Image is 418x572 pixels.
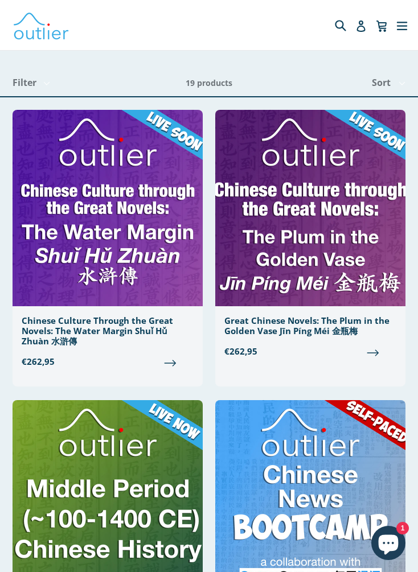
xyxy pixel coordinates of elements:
[13,110,203,306] img: Chinese Culture Through the Great Novels: The Water Margin Shuǐ Hǔ Zhuàn 水滸傳
[22,315,194,346] div: Chinese Culture Through the Great Novels: The Water Margin Shuǐ Hǔ Zhuàn 水滸傳
[215,110,405,367] a: Great Chinese Novels: The Plum in the Golden Vase Jīn Píng Méi 金瓶梅 €262,95
[215,110,405,306] img: Great Chinese Novels: The Plum in the Golden Vase Jīn Píng Méi 金瓶梅
[186,77,232,88] span: 19 products
[13,110,203,377] a: Chinese Culture Through the Great Novels: The Water Margin Shuǐ Hǔ Zhuàn 水滸傳 €262,95
[13,9,69,42] img: Outlier Linguistics
[368,526,409,563] inbox-online-store-chat: Shopify online store chat
[224,315,396,336] div: Great Chinese Novels: The Plum in the Golden Vase Jīn Píng Méi 金瓶梅
[224,345,396,358] span: €262,95
[22,355,194,368] span: €262,95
